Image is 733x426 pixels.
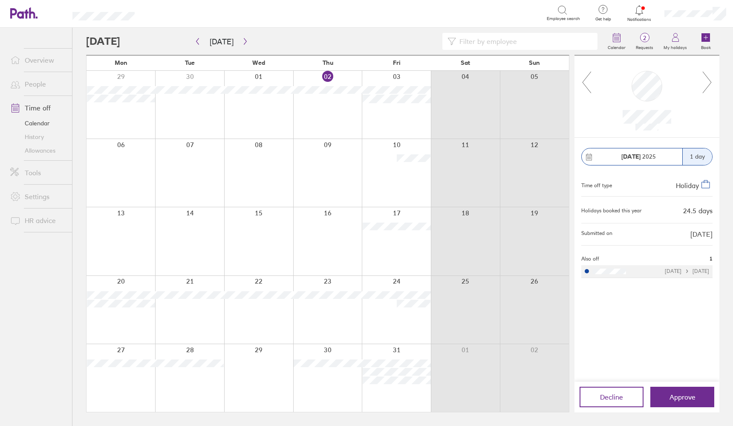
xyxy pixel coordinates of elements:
a: Book [692,28,719,55]
span: Sun [529,59,540,66]
a: People [3,75,72,93]
a: Calendar [603,28,631,55]
span: 1 [710,256,713,262]
label: My holidays [658,43,692,50]
div: 1 day [682,148,712,165]
span: Wed [252,59,265,66]
div: Holidays booked this year [581,208,642,214]
span: Also off [581,256,599,262]
div: Time off type [581,179,612,189]
span: Thu [323,59,333,66]
span: Approve [670,393,695,401]
a: Settings [3,188,72,205]
span: Employee search [547,16,580,21]
a: Tools [3,164,72,181]
span: Holiday [676,181,699,190]
a: Time off [3,99,72,116]
span: Notifications [626,17,653,22]
label: Book [696,43,716,50]
label: Requests [631,43,658,50]
span: Sat [461,59,470,66]
a: History [3,130,72,144]
a: Overview [3,52,72,69]
a: Calendar [3,116,72,130]
span: Decline [600,393,623,401]
span: [DATE] [690,230,713,238]
span: Tue [185,59,195,66]
a: Notifications [626,4,653,22]
strong: [DATE] [621,153,641,160]
a: Allowances [3,144,72,157]
input: Filter by employee [456,33,592,49]
div: [DATE] [DATE] [665,268,709,274]
div: 24.5 days [683,207,713,214]
button: Approve [650,387,714,407]
button: Decline [580,387,644,407]
span: Fri [393,59,401,66]
a: My holidays [658,28,692,55]
span: 2 [631,35,658,41]
span: Mon [115,59,127,66]
label: Calendar [603,43,631,50]
div: Search [158,9,179,17]
a: 2Requests [631,28,658,55]
button: [DATE] [203,35,240,49]
span: 2025 [621,153,656,160]
a: HR advice [3,212,72,229]
span: Submitted on [581,230,612,238]
span: Get help [589,17,617,22]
